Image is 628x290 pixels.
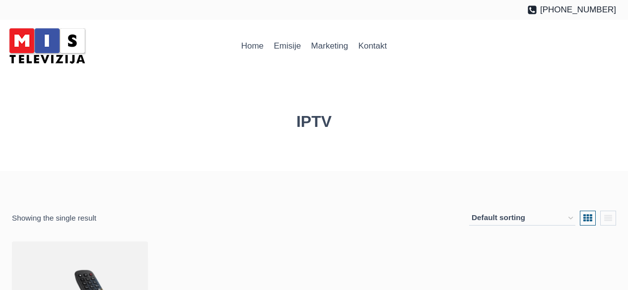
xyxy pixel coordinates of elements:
[236,34,269,58] a: Home
[296,110,332,133] h1: IPTV
[236,34,392,58] nav: Primary
[540,3,616,16] span: [PHONE_NUMBER]
[5,25,89,67] img: MIS Television
[527,3,616,16] a: [PHONE_NUMBER]
[306,34,353,58] a: Marketing
[12,211,469,226] p: Showing the single result
[469,211,575,226] select: Shop order
[353,34,392,58] a: Kontakt
[269,34,306,58] a: Emisije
